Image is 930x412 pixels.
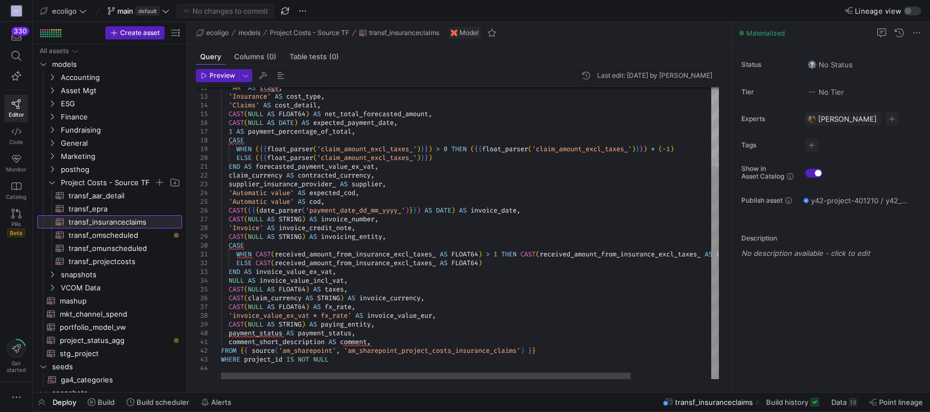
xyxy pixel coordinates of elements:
[244,110,248,118] span: (
[37,71,182,84] div: Press SPACE to select this row.
[196,206,208,215] div: 26
[532,145,632,153] span: 'claim_amount_excl_taxes_'
[279,215,302,224] span: STRING
[37,242,182,255] div: Press SPACE to select this row.
[61,84,180,97] span: Asset Mgt
[196,259,208,267] div: 32
[37,255,182,268] a: transf_projectcosts​​​​​​​​​​
[229,232,244,241] span: CAST
[61,124,180,136] span: Fundraising
[37,97,182,110] div: Press SPACE to select this row.
[196,110,208,118] div: 15
[356,26,442,39] button: transf_insuranceclaims
[37,123,182,136] div: Press SPACE to select this row.
[305,206,405,215] span: 'payment_date_dd_mm_yyyy_'
[811,196,908,205] span: y42-project-401210 / y42_ecoligo_main / transf_insuranceclaims
[808,60,816,69] img: No status
[4,95,28,122] a: Editor
[61,98,180,110] span: ESG
[37,176,182,189] div: Press SPACE to select this row.
[536,250,540,259] span: (
[302,206,305,215] span: (
[196,224,208,232] div: 28
[229,171,282,180] span: claim_currency
[37,110,182,123] div: Press SPACE to select this row.
[206,29,229,37] span: ecoligo
[298,197,305,206] span: AS
[196,250,208,259] div: 31
[7,228,25,237] span: Beta
[61,176,154,189] span: Project Costs - Source TF
[808,88,816,96] img: No tier
[52,387,180,399] span: snapshots
[451,250,478,259] span: FLOAT64
[61,282,180,294] span: VCOM Data
[196,145,208,153] div: 19
[61,137,180,150] span: General
[302,215,305,224] span: )
[305,110,309,118] span: )
[229,197,294,206] span: 'Automatic value'
[60,321,169,334] span: portfolio_model_vw​​​​​​​​​​
[263,145,267,153] span: {
[7,360,26,373] span: Get started
[60,295,169,307] span: mashup​​​​​​​​​​
[137,398,189,407] span: Build scheduler
[37,307,182,321] a: mkt_channel_spend​​​​​​​​​​
[229,180,336,188] span: supplier_insurance_provider_
[236,26,263,39] button: models
[460,29,479,37] span: Model
[263,153,267,162] span: {
[807,115,816,123] img: https://storage.googleapis.com/y42-prod-data-exchange/images/7e7RzXvUWcEhWhf8BYUbRCghczaQk4zBh2Nv...
[37,58,182,71] div: Press SPACE to select this row.
[478,250,482,259] span: )
[256,145,259,153] span: (
[741,115,796,123] span: Experts
[196,180,208,188] div: 23
[259,145,263,153] span: {
[52,7,77,15] span: ecoligo
[69,203,169,215] span: transf_epra​​​​​​​​​​
[382,232,386,241] span: ,
[409,206,413,215] span: }
[105,26,165,39] button: Create asset
[855,7,901,15] span: Lineage view
[120,29,160,37] span: Create asset
[309,188,355,197] span: expected_cod
[37,202,182,215] div: Press SPACE to select this row.
[808,88,844,96] span: No Tier
[309,215,317,224] span: AS
[271,250,275,259] span: (
[196,393,236,411] button: Alerts
[636,145,639,153] span: }
[436,206,451,215] span: DATE
[670,145,674,153] span: )
[459,206,467,215] span: AS
[470,145,474,153] span: (
[520,250,536,259] span: CAST
[805,58,855,72] button: No statusNo Status
[417,206,421,215] span: )
[417,145,421,153] span: )
[428,153,432,162] span: )
[267,153,313,162] span: float_parser
[271,259,275,267] span: (
[741,88,796,96] span: Tier
[69,190,169,202] span: transf_aar_detail​​​​​​​​​​
[37,136,182,150] div: Press SPACE to select this row.
[290,53,339,60] span: Table tests
[122,393,194,411] button: Build scheduler
[321,197,325,206] span: ,
[286,92,321,101] span: cost_type
[4,150,28,177] a: Monitor
[37,255,182,268] div: Press SPACE to select this row.
[259,153,263,162] span: {
[234,53,276,60] span: Columns
[236,259,252,267] span: ELSE
[37,44,182,58] div: Press SPACE to select this row.
[37,321,182,334] a: portfolio_model_vw​​​​​​​​​​
[61,374,169,386] span: ga4_categories​​​​​​
[194,26,231,39] button: ecoligo
[4,335,28,377] button: Getstarted
[741,234,926,242] p: Description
